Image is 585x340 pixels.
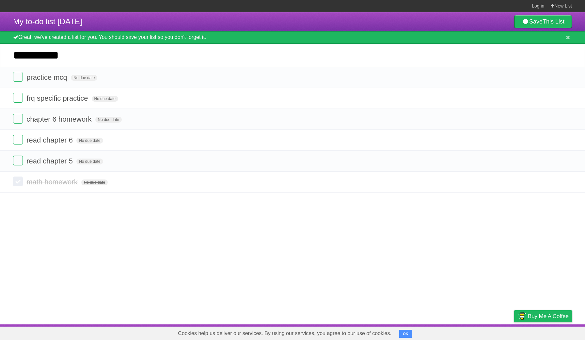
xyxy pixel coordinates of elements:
[514,15,572,28] a: SaveThis List
[76,159,103,164] span: No due date
[427,326,441,338] a: About
[13,72,23,82] label: Done
[13,135,23,144] label: Done
[71,75,97,81] span: No due date
[26,94,89,102] span: frq specific practice
[506,326,523,338] a: Privacy
[483,326,498,338] a: Terms
[26,136,74,144] span: read chapter 6
[13,114,23,124] label: Done
[81,179,108,185] span: No due date
[543,18,564,25] b: This List
[26,73,69,81] span: practice mcq
[13,177,23,186] label: Done
[13,17,82,26] span: My to-do list [DATE]
[449,326,475,338] a: Developers
[531,326,572,338] a: Suggest a feature
[76,138,103,144] span: No due date
[13,93,23,103] label: Done
[92,96,118,102] span: No due date
[26,157,74,165] span: read chapter 5
[171,327,398,340] span: Cookies help us deliver our services. By using our services, you agree to our use of cookies.
[514,310,572,322] a: Buy me a coffee
[517,311,526,322] img: Buy me a coffee
[26,115,93,123] span: chapter 6 homework
[528,311,569,322] span: Buy me a coffee
[13,156,23,165] label: Done
[399,330,412,338] button: OK
[95,117,122,123] span: No due date
[26,178,79,186] span: math homework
